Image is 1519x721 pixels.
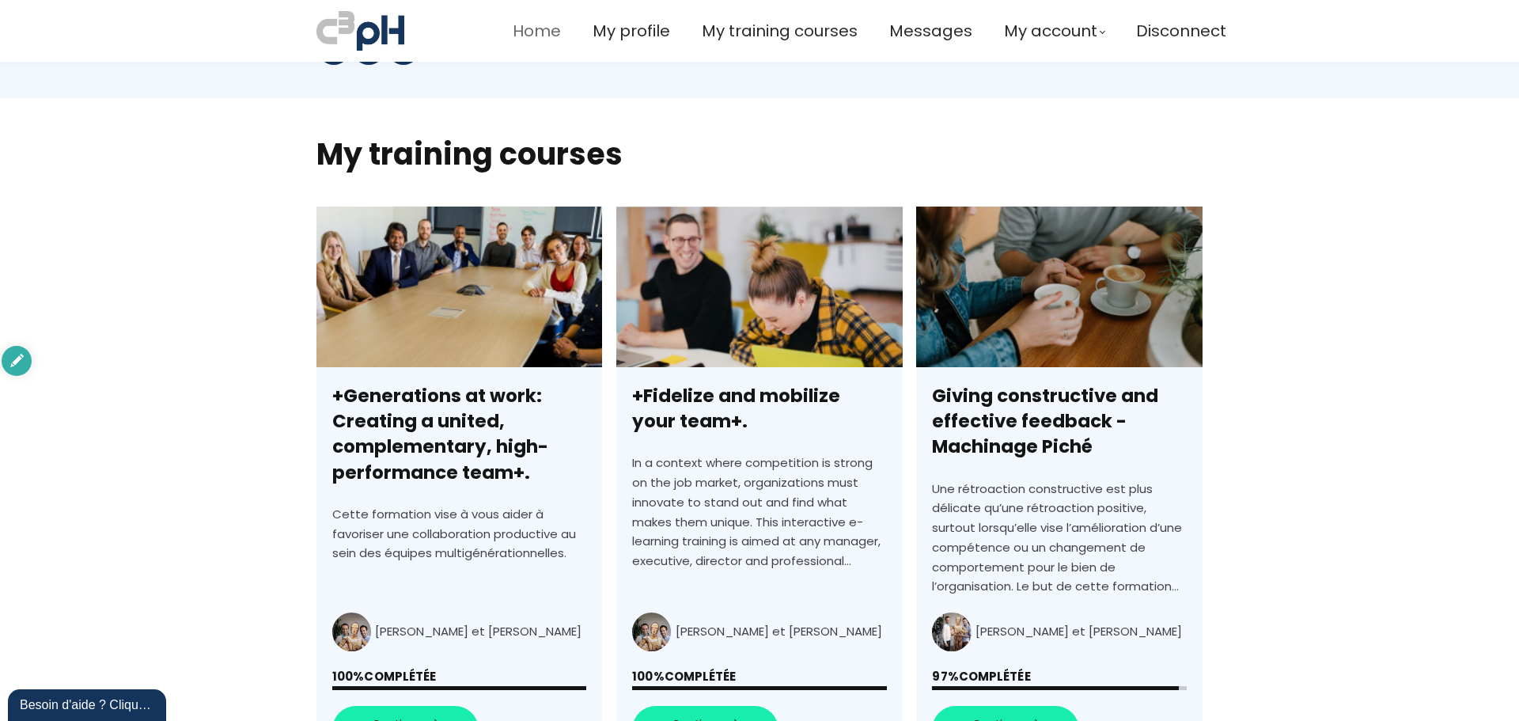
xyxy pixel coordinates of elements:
span: My account [1004,18,1097,44]
a: My profile [593,18,670,44]
a: My training courses [702,18,858,44]
a: Messages [889,18,972,44]
iframe: chat widget [8,686,169,721]
div: authoring options [2,346,32,376]
a: Disconnect [1136,18,1226,44]
a: Home [513,18,561,44]
img: a70bc7685e0efc0bd0b04b3506828469.jpeg [316,8,404,54]
h2: My training courses [316,134,1203,174]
